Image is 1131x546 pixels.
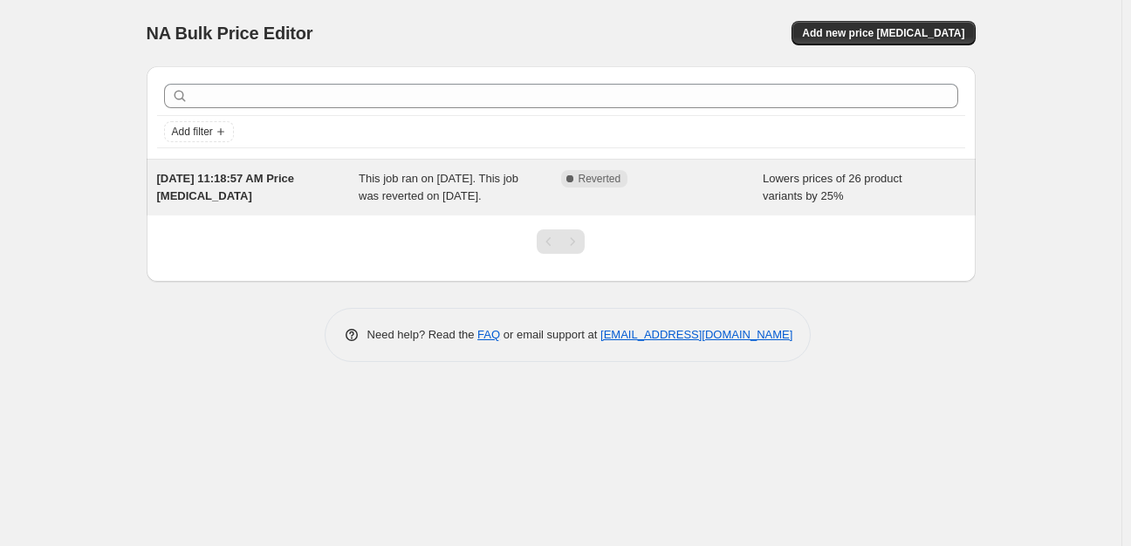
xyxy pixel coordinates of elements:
span: Need help? Read the [367,328,478,341]
span: NA Bulk Price Editor [147,24,313,43]
button: Add new price [MEDICAL_DATA] [792,21,975,45]
span: or email support at [500,328,600,341]
nav: Pagination [537,229,585,254]
span: Reverted [579,172,621,186]
span: Lowers prices of 26 product variants by 25% [763,172,902,202]
span: Add new price [MEDICAL_DATA] [802,26,964,40]
span: [DATE] 11:18:57 AM Price [MEDICAL_DATA] [157,172,295,202]
button: Add filter [164,121,234,142]
span: Add filter [172,125,213,139]
a: FAQ [477,328,500,341]
a: [EMAIL_ADDRESS][DOMAIN_NAME] [600,328,792,341]
span: This job ran on [DATE]. This job was reverted on [DATE]. [359,172,518,202]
